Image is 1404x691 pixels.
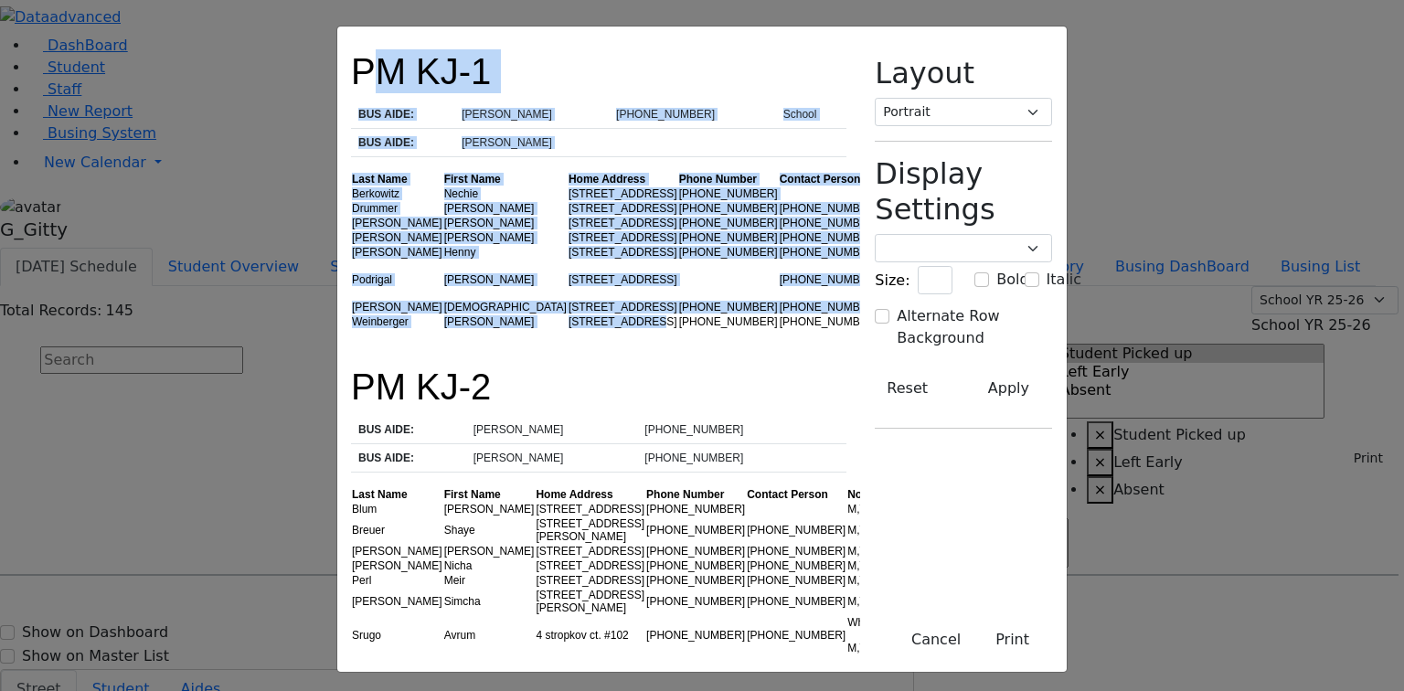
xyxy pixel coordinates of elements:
td: [PHONE_NUMBER] [779,260,879,300]
td: [PHONE_NUMBER] [637,444,823,473]
td: [PHONE_NUMBER] [645,558,746,573]
td: [PHONE_NUMBER] [746,573,846,588]
td: Nechie [443,186,568,201]
td: [PHONE_NUMBER] [746,544,846,558]
td: [STREET_ADDRESS] [535,502,645,516]
td: Weinberger [351,314,443,329]
td: Simcha [443,588,536,615]
th: Last Name [351,172,443,186]
th: BUS AIDE: [351,129,454,157]
td: [STREET_ADDRESS][PERSON_NAME] [535,516,645,544]
td: [STREET_ADDRESS] [535,558,645,573]
td: [PHONE_NUMBER] [779,216,879,230]
td: [PHONE_NUMBER] [746,615,846,655]
th: First Name [443,172,568,186]
td: Avrum [443,615,536,655]
td: Perl [351,573,443,588]
td: [PHONE_NUMBER] [609,101,776,129]
label: Italic [1047,269,1081,291]
td: [PERSON_NAME] [443,230,568,245]
td: [STREET_ADDRESS] [535,544,645,558]
th: Last Name [351,487,443,502]
td: [PERSON_NAME] [454,101,609,129]
td: [STREET_ADDRESS] [568,216,678,230]
td: [STREET_ADDRESS][PERSON_NAME] [535,588,645,615]
h1: PM KJ-1 [351,27,846,93]
td: [STREET_ADDRESS] [568,201,678,216]
div: M,T,W,R [847,545,905,558]
td: [PHONE_NUMBER] [678,230,779,245]
td: [PHONE_NUMBER] [779,245,879,260]
td: Podrigal [351,260,443,300]
td: [PHONE_NUMBER] [746,588,846,615]
td: [PERSON_NAME] [443,544,536,558]
td: [STREET_ADDRESS] [568,230,678,245]
th: Home Address [535,487,645,502]
td: Nicha [443,558,536,573]
td: [PHONE_NUMBER] [779,230,879,245]
td: [PHONE_NUMBER] [637,416,823,444]
td: [STREET_ADDRESS] [568,245,678,260]
td: [STREET_ADDRESS] [568,260,678,300]
td: Breuer [351,516,443,544]
td: Berkowitz [351,186,443,201]
td: [PHONE_NUMBER] [746,558,846,573]
th: Phone Number [645,487,746,502]
td: [PERSON_NAME] [351,588,443,615]
td: [PERSON_NAME] [443,201,568,216]
td: [PERSON_NAME] [351,216,443,230]
td: 4 stropkov ct. #102 [535,615,645,655]
td: [PERSON_NAME] [351,230,443,245]
td: [PHONE_NUMBER] [678,300,779,314]
td: [STREET_ADDRESS] [568,300,678,314]
td: [PHONE_NUMBER] [779,201,879,216]
td: [PERSON_NAME] [443,216,568,230]
th: BUS AIDE: [351,416,466,444]
div: M,T,W,R [847,574,905,587]
th: BUS AIDE: [351,444,466,473]
th: Phone Number [678,172,779,186]
td: [PHONE_NUMBER] [645,573,746,588]
td: [PERSON_NAME] [351,544,443,558]
td: Henny [443,245,568,260]
td: [PHONE_NUMBER] [678,314,779,329]
div: M,T,W,R [847,559,905,572]
td: [PERSON_NAME] [454,129,609,157]
td: [PHONE_NUMBER] [678,245,779,260]
td: [PHONE_NUMBER] [678,201,779,216]
td: [PERSON_NAME] [351,300,443,314]
td: Drummer [351,201,443,216]
td: [PHONE_NUMBER] [645,544,746,558]
button: Close [899,622,973,657]
div: Wheecchair [847,616,905,629]
div: M,T,W,R [847,524,905,537]
td: [STREET_ADDRESS] [535,573,645,588]
div: M,T,W,R [847,595,905,608]
td: [PERSON_NAME] [466,416,638,444]
div: M,T,W,R [847,642,905,654]
th: Home Address [568,172,678,186]
h2: Display Settings [875,156,1052,227]
td: [PHONE_NUMBER] [645,502,746,516]
td: [PERSON_NAME] [351,558,443,573]
td: [PHONE_NUMBER] [779,300,879,314]
td: [DEMOGRAPHIC_DATA] [443,300,568,314]
td: [PERSON_NAME] [351,245,443,260]
h1: PM KJ-2 [351,342,846,409]
td: [PERSON_NAME] [443,502,536,516]
td: [PERSON_NAME] [443,260,568,300]
th: First Name [443,487,536,502]
td: [PHONE_NUMBER] [645,615,746,655]
td: [PHONE_NUMBER] [678,216,779,230]
td: School [776,101,847,129]
th: BUS AIDE: [351,101,454,129]
td: [PERSON_NAME] [466,444,638,473]
th: Contact Person [746,487,846,502]
label: Bold [996,269,1028,291]
td: [PHONE_NUMBER] [746,516,846,544]
td: [PERSON_NAME] [443,314,568,329]
button: Print [973,622,1052,657]
th: Contact Person [779,172,879,186]
td: [PHONE_NUMBER] [645,588,746,615]
td: [PHONE_NUMBER] [779,314,879,329]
